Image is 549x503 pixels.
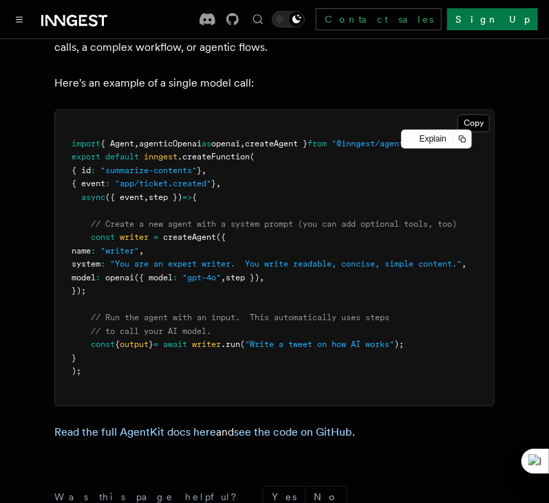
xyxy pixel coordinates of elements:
[134,139,139,148] span: ,
[91,326,211,336] span: // to call your AI model.
[91,313,389,322] span: // Run the agent with an input. This automatically uses steps
[163,232,216,242] span: createAgent
[163,339,187,349] span: await
[91,219,457,229] span: // Create a new agent with a system prompt (you can add optional tools, too)
[105,192,144,202] span: ({ event
[447,8,538,30] a: Sign Up
[211,179,216,188] span: }
[458,114,490,132] button: Copy
[149,339,153,349] span: }
[240,139,245,148] span: ,
[250,11,266,27] button: Find something...
[54,423,495,442] p: and .
[72,366,81,376] span: );
[308,139,327,148] span: from
[100,139,134,148] span: { Agent
[202,139,211,148] span: as
[72,259,100,269] span: system
[221,273,226,282] span: ,
[245,139,308,148] span: createAgent }
[197,166,202,175] span: }
[115,179,211,188] span: "app/ticket.created"
[120,232,149,242] span: writer
[91,246,96,256] span: :
[226,273,259,282] span: step })
[11,11,28,27] button: Toggle navigation
[139,139,202,148] span: agenticOpenai
[91,166,96,175] span: :
[72,246,91,256] span: name
[216,232,226,242] span: ({
[245,339,394,349] span: "Write a tweet on how AI works"
[332,139,428,148] span: "@inngest/agent-kit"
[250,152,255,161] span: (
[134,273,173,282] span: ({ model
[221,339,240,349] span: .run
[54,74,495,93] p: Here's an example of a single model call:
[173,273,177,282] span: :
[105,273,134,282] span: openai
[72,179,105,188] span: { event
[72,139,100,148] span: import
[81,192,105,202] span: async
[177,152,250,161] span: .createFunction
[182,192,192,202] span: =>
[144,152,177,161] span: inngest
[100,259,105,269] span: :
[202,166,206,175] span: ,
[105,179,110,188] span: :
[110,259,462,269] span: "You are an expert writer. You write readable, concise, simple content."
[100,166,197,175] span: "summarize-contents"
[72,353,76,363] span: }
[96,273,100,282] span: :
[91,232,115,242] span: const
[149,192,182,202] span: step })
[72,273,96,282] span: model
[394,339,404,349] span: );
[72,286,86,295] span: });
[153,339,158,349] span: =
[272,11,305,27] button: Toggle dark mode
[216,179,221,188] span: ,
[153,232,158,242] span: =
[91,339,115,349] span: const
[182,273,221,282] span: "gpt-4o"
[54,425,216,438] a: Read the full AgentKit docs here
[316,8,442,30] a: Contact sales
[105,152,139,161] span: default
[211,139,240,148] span: openai
[139,246,144,256] span: ,
[120,339,149,349] span: output
[234,425,352,438] a: see the code on GitHub
[100,246,139,256] span: "writer"
[192,339,221,349] span: writer
[72,166,91,175] span: { id
[259,273,264,282] span: ,
[115,339,120,349] span: {
[72,152,100,161] span: export
[240,339,245,349] span: (
[192,192,197,202] span: {
[144,192,149,202] span: ,
[462,259,466,269] span: ,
